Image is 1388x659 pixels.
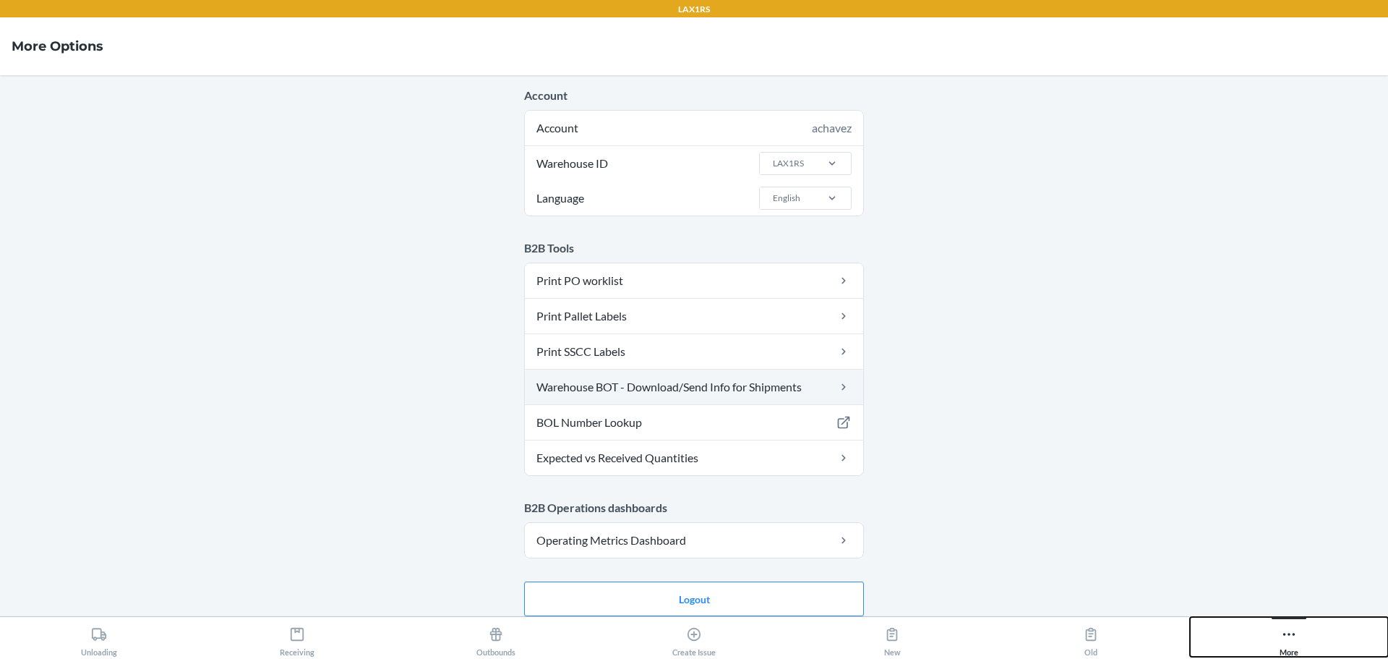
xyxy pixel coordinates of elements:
[198,617,396,657] button: Receiving
[773,192,800,205] div: English
[812,119,852,137] div: achavez
[524,239,864,257] p: B2B Tools
[525,334,863,369] a: Print SSCC Labels
[534,146,610,181] span: Warehouse ID
[280,621,314,657] div: Receiving
[397,617,595,657] button: Outbounds
[525,441,863,475] a: Expected vs Received Quantities
[524,582,864,616] button: Logout
[12,37,103,56] h4: More Options
[595,617,793,657] button: Create Issue
[525,405,863,440] a: BOL Number Lookup
[793,617,991,657] button: New
[525,299,863,333] a: Print Pallet Labels
[678,3,710,16] p: LAX1RS
[524,87,864,104] p: Account
[771,192,773,205] input: LanguageEnglish
[525,370,863,404] a: Warehouse BOT - Download/Send Info for Shipments
[534,181,586,216] span: Language
[884,621,901,657] div: New
[773,157,804,170] div: LAX1RS
[81,621,117,657] div: Unloading
[771,157,773,170] input: Warehouse IDLAX1RS
[525,111,863,145] div: Account
[476,621,515,657] div: Outbounds
[991,617,1189,657] button: Old
[1190,617,1388,657] button: More
[524,499,864,516] p: B2B Operations dashboards
[1083,621,1099,657] div: Old
[525,263,863,298] a: Print PO worklist
[1280,621,1298,657] div: More
[525,523,863,558] a: Operating Metrics Dashboard
[672,621,716,657] div: Create Issue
